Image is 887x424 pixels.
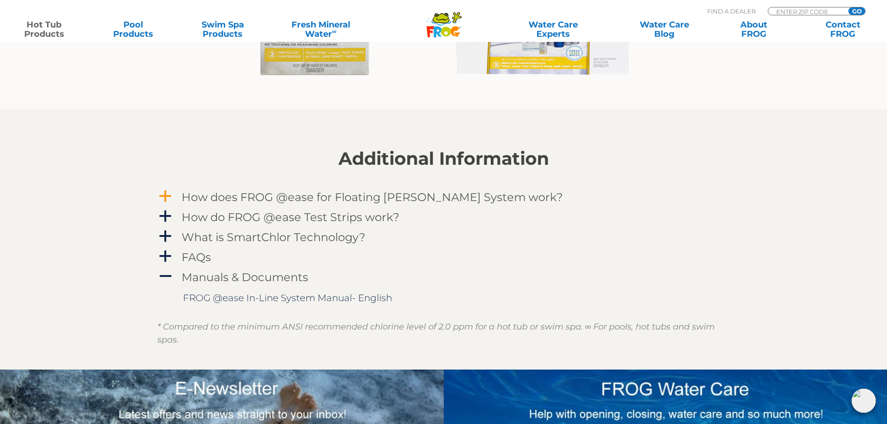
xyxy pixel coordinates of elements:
[99,20,168,39] a: PoolProducts
[182,251,211,263] h4: FAQs
[183,292,392,303] a: FROG @ease In-Line System Manual- English
[775,7,838,15] input: Zip Code Form
[158,229,172,243] span: a
[158,269,172,283] span: A
[157,249,730,266] a: a FAQs
[852,389,876,413] img: openIcon
[182,271,308,283] h4: Manuals & Documents
[157,188,730,206] a: a How does FROG @ease for Floating [PERSON_NAME] System work?
[9,20,79,39] a: Hot TubProducts
[719,20,788,39] a: AboutFROG
[808,20,878,39] a: ContactFROG
[182,191,563,203] h4: How does FROG @ease for Floating [PERSON_NAME] System work?
[157,209,730,226] a: a How do FROG @ease Test Strips work?
[848,7,865,15] input: GO
[332,27,337,35] sup: ∞
[158,189,172,203] span: a
[158,249,172,263] span: a
[157,322,715,345] em: * Compared to the minimum ANSI recommended chlorine level of 2.0 ppm for a hot tub or swim spa. ∞...
[630,20,699,39] a: Water CareBlog
[497,20,609,39] a: Water CareExperts
[188,20,257,39] a: Swim SpaProducts
[182,211,399,223] h4: How do FROG @ease Test Strips work?
[157,148,730,169] h2: Additional Information
[157,269,730,286] a: A Manuals & Documents
[182,231,366,243] h4: What is SmartChlor Technology?
[277,20,364,39] a: Fresh MineralWater∞
[157,229,730,246] a: a What is SmartChlor Technology?
[707,7,756,15] p: Find A Dealer
[158,209,172,223] span: a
